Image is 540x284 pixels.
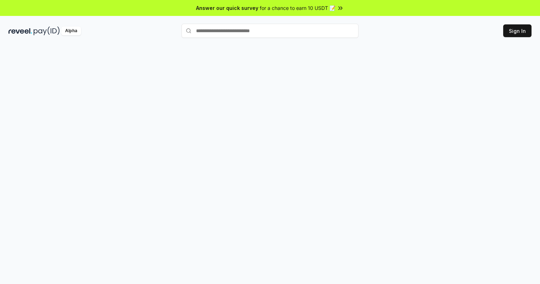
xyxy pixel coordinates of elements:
span: for a chance to earn 10 USDT 📝 [260,4,335,12]
img: reveel_dark [8,27,32,35]
div: Alpha [61,27,81,35]
button: Sign In [503,24,532,37]
span: Answer our quick survey [196,4,258,12]
img: pay_id [34,27,60,35]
